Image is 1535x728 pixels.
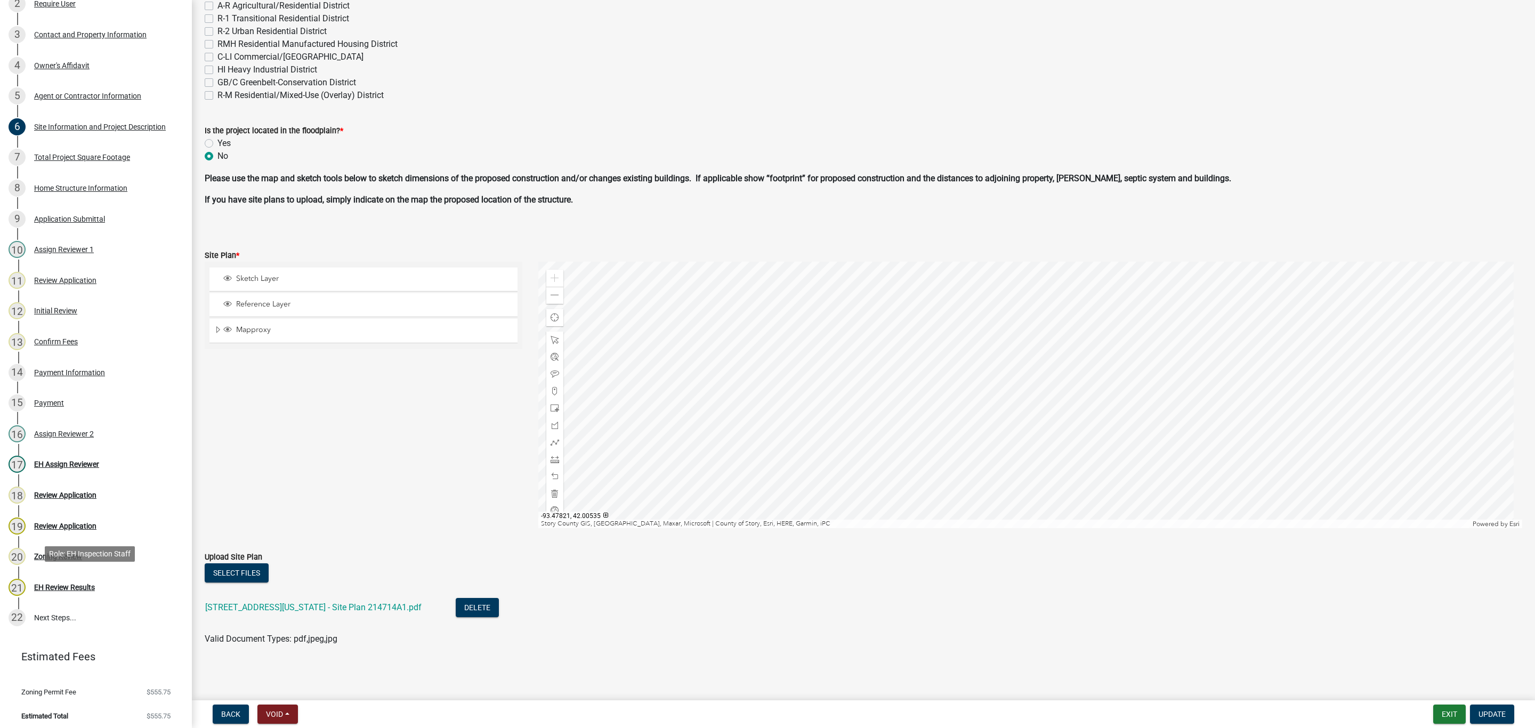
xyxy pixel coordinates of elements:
[34,215,105,223] div: Application Submittal
[21,713,68,719] span: Estimated Total
[213,705,249,724] button: Back
[34,277,96,284] div: Review Application
[222,325,514,336] div: Mapproxy
[546,287,563,304] div: Zoom out
[209,293,518,317] li: Reference Layer
[45,546,135,562] div: Role: EH Inspection Staff
[9,26,26,43] div: 3
[266,710,283,718] span: Void
[9,548,26,565] div: 20
[9,646,175,667] a: Estimated Fees
[257,705,298,724] button: Void
[222,274,514,285] div: Sketch Layer
[9,333,26,350] div: 13
[147,689,171,695] span: $555.75
[233,274,514,284] span: Sketch Layer
[1470,705,1514,724] button: Update
[9,487,26,504] div: 18
[205,173,1231,183] strong: Please use the map and sketch tools below to sketch dimensions of the proposed construction and/o...
[9,394,26,411] div: 15
[205,563,269,583] button: Select files
[214,325,222,336] span: Expand
[217,12,349,25] label: R-1 Transitional Residential District
[222,300,514,310] div: Reference Layer
[205,634,337,644] span: Valid Document Types: pdf,jpeg,jpg
[9,609,26,626] div: 22
[34,522,96,530] div: Review Application
[233,300,514,309] span: Reference Layer
[34,369,105,376] div: Payment Information
[34,584,95,591] div: EH Review Results
[34,246,94,253] div: Assign Reviewer 1
[538,520,1471,528] div: Story County GIS, [GEOGRAPHIC_DATA], Maxar, Microsoft | County of Story, Esri, HERE, Garmin, iPC
[209,319,518,343] li: Mapproxy
[34,92,141,100] div: Agent or Contractor Information
[209,268,518,292] li: Sketch Layer
[205,195,573,205] strong: If you have site plans to upload, simply indicate on the map the proposed location of the structure.
[34,184,127,192] div: Home Structure Information
[456,603,499,613] wm-modal-confirm: Delete Document
[9,180,26,197] div: 8
[205,252,239,260] label: Site Plan
[217,89,384,102] label: R-M Residential/Mixed-Use (Overlay) District
[1470,520,1522,528] div: Powered by
[9,57,26,74] div: 4
[9,517,26,535] div: 19
[9,241,26,258] div: 10
[34,430,94,438] div: Assign Reviewer 2
[147,713,171,719] span: $555.75
[9,302,26,319] div: 12
[205,127,343,135] label: Is the project located in the floodplain?
[217,63,317,76] label: HI Heavy Industrial District
[1509,520,1520,528] a: Esri
[9,211,26,228] div: 9
[34,123,166,131] div: Site Information and Project Description
[9,87,26,104] div: 5
[9,425,26,442] div: 16
[208,265,519,346] ul: Layer List
[9,118,26,135] div: 6
[217,38,398,51] label: RMH Residential Manufactured Housing District
[34,31,147,38] div: Contact and Property Information
[546,309,563,326] div: Find my location
[21,689,76,695] span: Zoning Permit Fee
[217,51,363,63] label: C-LI Commercial/[GEOGRAPHIC_DATA]
[456,598,499,617] button: Delete
[217,137,231,150] label: Yes
[546,270,563,287] div: Zoom in
[34,553,82,560] div: Zoning Review
[1433,705,1466,724] button: Exit
[9,456,26,473] div: 17
[1479,710,1506,718] span: Update
[34,460,99,468] div: EH Assign Reviewer
[217,150,228,163] label: No
[34,307,77,314] div: Initial Review
[34,491,96,499] div: Review Application
[34,338,78,345] div: Confirm Fees
[217,76,356,89] label: GB/C Greenbelt-Conservation District
[205,554,262,561] label: Upload Site Plan
[9,364,26,381] div: 14
[9,149,26,166] div: 7
[34,399,64,407] div: Payment
[221,710,240,718] span: Back
[9,579,26,596] div: 21
[34,153,130,161] div: Total Project Square Footage
[9,272,26,289] div: 11
[34,62,90,69] div: Owner's Affidavit
[205,602,422,612] a: [STREET_ADDRESS][US_STATE] - Site Plan 214714A1.pdf
[233,325,514,335] span: Mapproxy
[217,25,327,38] label: R-2 Urban Residential District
